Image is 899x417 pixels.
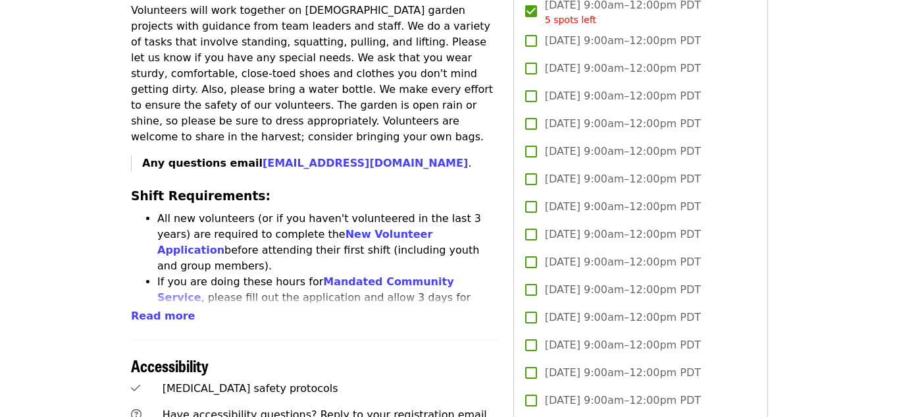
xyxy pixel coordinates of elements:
[263,157,468,169] a: [EMAIL_ADDRESS][DOMAIN_NAME]
[163,381,498,397] div: [MEDICAL_DATA] safety protocols
[545,199,701,215] span: [DATE] 9:00am–12:00pm PDT
[545,254,701,270] span: [DATE] 9:00am–12:00pm PDT
[545,171,701,187] span: [DATE] 9:00am–12:00pm PDT
[545,227,701,242] span: [DATE] 9:00am–12:00pm PDT
[131,3,498,145] p: Volunteers will work together on [DEMOGRAPHIC_DATA] garden projects with guidance from team leade...
[157,211,498,274] li: All new volunteers (or if you haven't volunteered in the last 3 years) are required to complete t...
[131,308,195,324] button: Read more
[545,14,596,25] span: 5 spots left
[157,274,498,337] li: If you are doing these hours for , please fill out the application and allow 3 days for approval....
[545,144,701,159] span: [DATE] 9:00am–12:00pm PDT
[142,155,498,171] p: .
[131,354,209,377] span: Accessibility
[131,382,140,395] i: check icon
[545,33,701,49] span: [DATE] 9:00am–12:00pm PDT
[545,337,701,353] span: [DATE] 9:00am–12:00pm PDT
[131,189,270,203] strong: Shift Requirements:
[545,88,701,104] span: [DATE] 9:00am–12:00pm PDT
[545,116,701,132] span: [DATE] 9:00am–12:00pm PDT
[545,310,701,325] span: [DATE] 9:00am–12:00pm PDT
[545,365,701,381] span: [DATE] 9:00am–12:00pm PDT
[157,275,454,304] a: Mandated Community Service
[545,393,701,408] span: [DATE] 9:00am–12:00pm PDT
[545,61,701,76] span: [DATE] 9:00am–12:00pm PDT
[131,310,195,322] span: Read more
[545,282,701,298] span: [DATE] 9:00am–12:00pm PDT
[142,157,468,169] strong: Any questions email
